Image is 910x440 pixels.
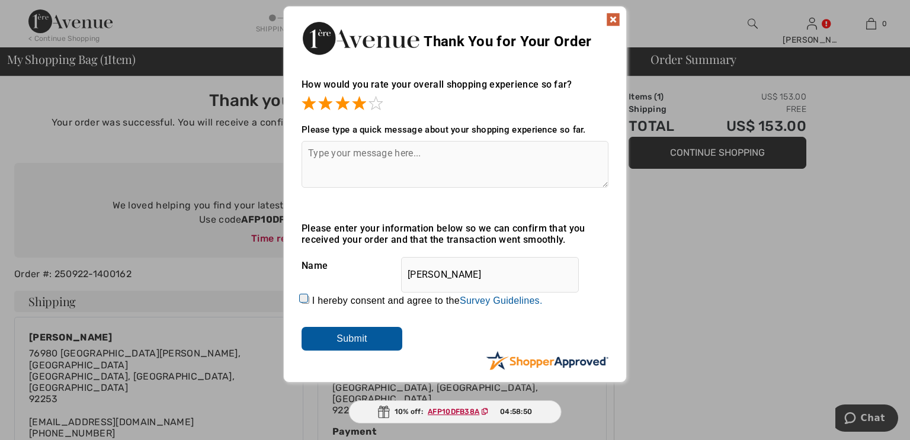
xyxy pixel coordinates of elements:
[349,400,562,423] div: 10% off:
[302,18,420,58] img: Thank You for Your Order
[302,327,402,351] input: Submit
[312,296,543,306] label: I hereby consent and agree to the
[302,251,608,281] div: Name
[428,407,479,416] ins: AFP10DFB38A
[302,67,608,113] div: How would you rate your overall shopping experience so far?
[302,124,608,135] div: Please type a quick message about your shopping experience so far.
[500,406,532,417] span: 04:58:50
[302,223,608,245] div: Please enter your information below so we can confirm that you received your order and that the t...
[424,33,591,50] span: Thank You for Your Order
[25,8,50,19] span: Chat
[606,12,620,27] img: x
[378,406,390,418] img: Gift.svg
[460,296,543,306] a: Survey Guidelines.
